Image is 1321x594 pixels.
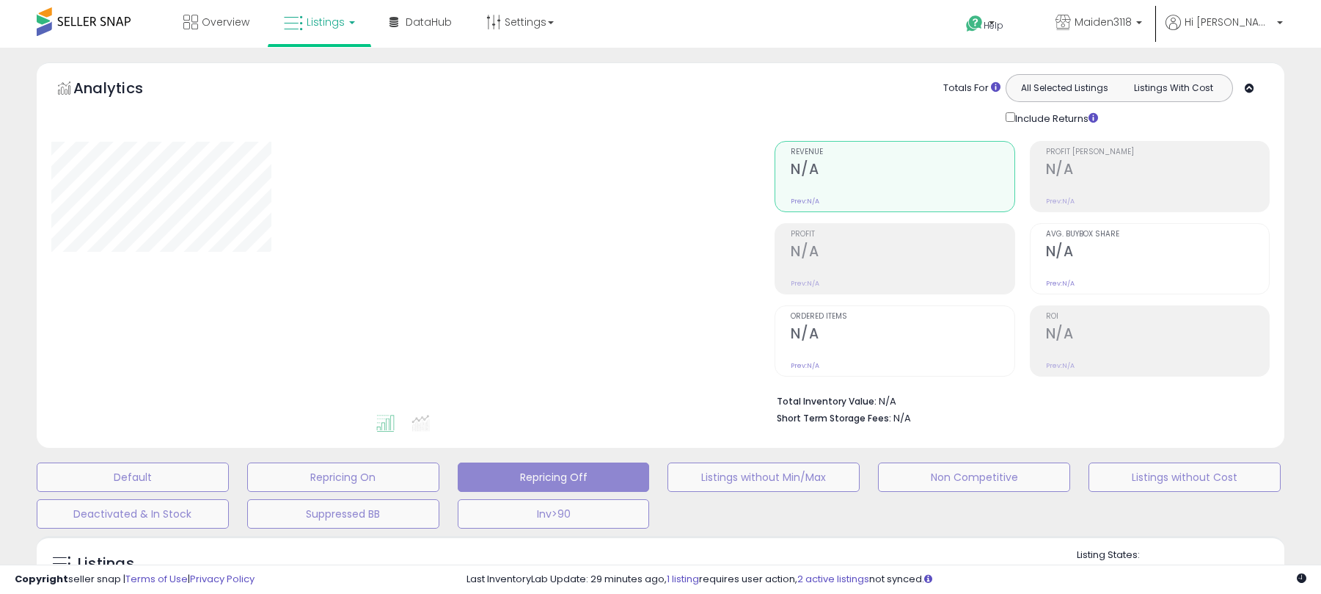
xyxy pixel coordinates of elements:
[791,325,1014,345] h2: N/A
[458,499,650,529] button: Inv>90
[1046,243,1269,263] h2: N/A
[247,499,439,529] button: Suppressed BB
[893,411,911,425] span: N/A
[1075,15,1132,29] span: Maiden3118
[791,361,819,370] small: Prev: N/A
[1046,231,1269,239] span: Avg. Buybox Share
[1046,197,1075,206] small: Prev: N/A
[791,279,819,288] small: Prev: N/A
[1046,325,1269,345] h2: N/A
[1185,15,1273,29] span: Hi [PERSON_NAME]
[791,313,1014,321] span: Ordered Items
[73,78,172,102] h5: Analytics
[943,82,1000,95] div: Totals For
[307,15,345,29] span: Listings
[37,463,229,492] button: Default
[777,391,1259,409] li: N/A
[1046,361,1075,370] small: Prev: N/A
[995,109,1116,126] div: Include Returns
[791,148,1014,156] span: Revenue
[1010,79,1119,98] button: All Selected Listings
[954,4,1032,48] a: Help
[458,463,650,492] button: Repricing Off
[791,243,1014,263] h2: N/A
[777,395,877,408] b: Total Inventory Value:
[791,161,1014,181] h2: N/A
[777,412,891,424] b: Short Term Storage Fees:
[1119,79,1228,98] button: Listings With Cost
[247,463,439,492] button: Repricing On
[791,231,1014,239] span: Profit
[15,572,68,586] strong: Copyright
[406,15,452,29] span: DataHub
[202,15,249,29] span: Overview
[1046,148,1269,156] span: Profit [PERSON_NAME]
[1088,463,1281,492] button: Listings without Cost
[1046,279,1075,288] small: Prev: N/A
[791,197,819,206] small: Prev: N/A
[37,499,229,529] button: Deactivated & In Stock
[1166,15,1283,48] a: Hi [PERSON_NAME]
[1046,161,1269,181] h2: N/A
[667,463,860,492] button: Listings without Min/Max
[965,15,984,33] i: Get Help
[15,573,255,587] div: seller snap | |
[984,19,1003,32] span: Help
[1046,313,1269,321] span: ROI
[878,463,1070,492] button: Non Competitive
